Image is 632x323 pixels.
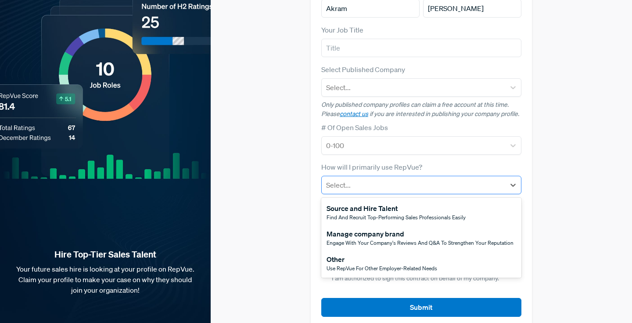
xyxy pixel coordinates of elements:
[321,25,363,35] label: Your Job Title
[321,298,521,317] button: Submit
[327,254,437,265] div: Other
[14,264,197,295] p: Your future sales hire is looking at your profile on RepVue. Claim your profile to make your case...
[327,239,513,247] span: Engage with your company's reviews and Q&A to strengthen your reputation
[321,39,521,57] input: Title
[321,100,521,119] p: Only published company profiles can claim a free account at this time. Please if you are interest...
[327,203,466,214] div: Source and Hire Talent
[321,162,422,172] label: How will I primarily use RepVue?
[321,64,405,75] label: Select Published Company
[321,122,388,133] label: # Of Open Sales Jobs
[340,110,368,118] a: contact us
[327,214,466,221] span: Find and recruit top-performing sales professionals easily
[14,249,197,260] strong: Hire Top-Tier Sales Talent
[327,229,513,239] div: Manage company brand
[327,265,437,272] span: Use RepVue for other employer-related needs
